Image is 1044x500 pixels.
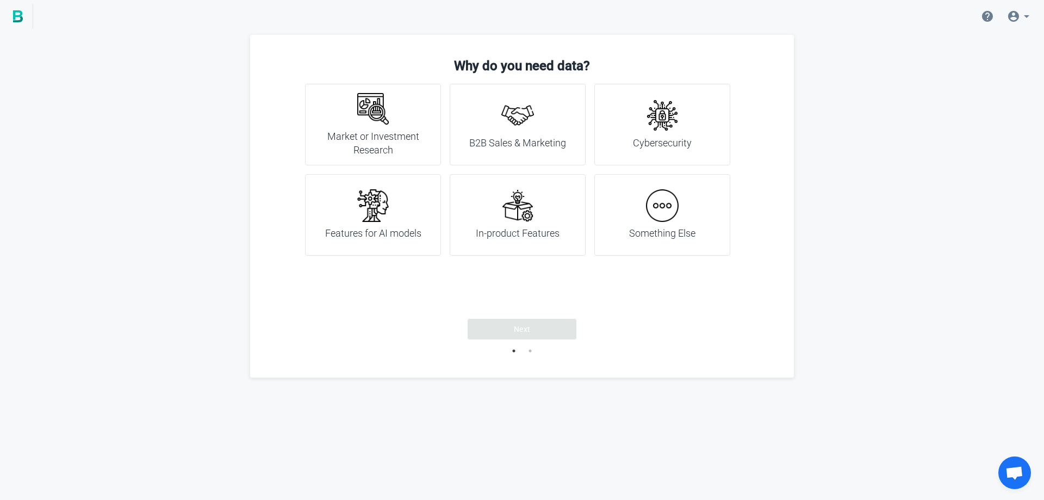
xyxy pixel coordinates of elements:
button: 2 [525,345,536,356]
img: new-product.png [501,189,534,222]
button: 1 [508,345,519,356]
h4: Market or Investment Research [319,129,427,157]
h4: Something Else [629,226,695,240]
img: ai.png [357,189,389,222]
img: BigPicture.io [13,10,23,22]
h3: Why do you need data? [272,57,772,75]
img: more.png [646,189,679,222]
img: cyber-security.png [646,99,679,132]
img: research.png [357,92,389,125]
h4: In-product Features [476,226,560,240]
button: Next [468,319,576,339]
span: Next [514,324,531,335]
img: handshake.png [501,99,534,132]
h4: Features for AI models [325,226,421,240]
a: Open chat [998,456,1031,489]
h4: B2B Sales & Marketing [469,136,566,150]
h4: Cybersecurity [633,136,692,150]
